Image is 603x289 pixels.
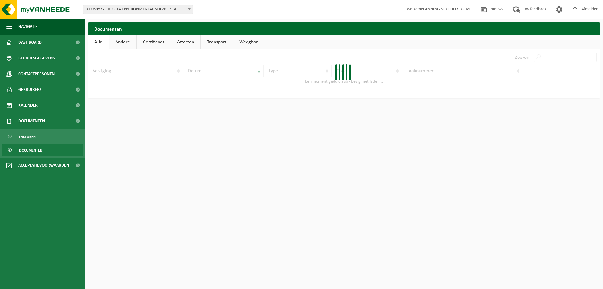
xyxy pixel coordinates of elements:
[19,144,42,156] span: Documenten
[201,35,233,49] a: Transport
[18,82,42,97] span: Gebruikers
[2,131,83,142] a: Facturen
[233,35,265,49] a: Weegbon
[18,50,55,66] span: Bedrijfsgegevens
[18,35,42,50] span: Dashboard
[2,144,83,156] a: Documenten
[171,35,200,49] a: Attesten
[421,7,470,12] strong: PLANNING VEOLIA IZEGEM
[88,35,109,49] a: Alle
[18,158,69,173] span: Acceptatievoorwaarden
[18,66,55,82] span: Contactpersonen
[83,5,193,14] span: 01-089537 - VEOLIA ENVIRONMENTAL SERVICES BE - BEERSE
[137,35,171,49] a: Certificaat
[83,5,193,14] span: 01-089537 - VEOLIA ENVIRONMENTAL SERVICES BE - BEERSE
[19,131,36,143] span: Facturen
[88,22,600,35] h2: Documenten
[18,19,38,35] span: Navigatie
[18,113,45,129] span: Documenten
[109,35,136,49] a: Andere
[18,97,38,113] span: Kalender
